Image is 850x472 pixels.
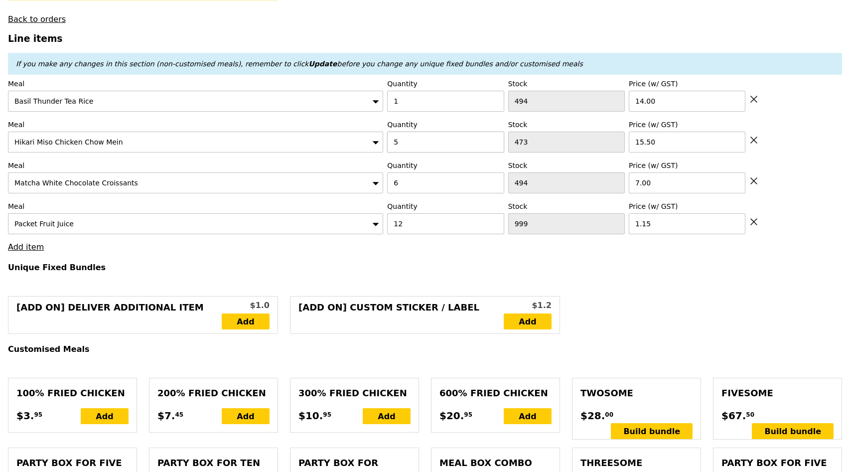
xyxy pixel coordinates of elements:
[387,79,504,89] label: Quantity
[8,201,383,211] label: Meal
[8,33,842,44] h3: Line items
[16,456,129,470] div: Party Box for Five
[8,242,44,252] a: Add item
[14,220,74,228] span: Packet Fruit Juice
[157,408,175,423] span: $7.
[580,456,693,470] div: Threesome
[8,263,842,272] h4: Unique Fixed Bundles
[464,411,472,419] span: 95
[34,411,42,419] span: 95
[508,79,625,89] label: Stock
[611,423,693,439] div: Build bundle
[508,160,625,170] label: Stock
[387,120,504,130] label: Quantity
[8,14,66,24] a: Back to orders
[508,201,625,211] label: Stock
[308,60,337,68] b: Update
[580,386,693,400] div: Twosome
[629,120,745,130] label: Price (w/ GST)
[605,411,613,419] span: 00
[363,408,411,424] div: Add
[752,423,834,439] div: Build bundle
[508,120,625,130] label: Stock
[629,160,745,170] label: Price (w/ GST)
[16,60,583,68] em: If you make any changes in this section (non-customised meals), remember to click before you chan...
[387,160,504,170] label: Quantity
[157,456,270,470] div: Party Box for Ten
[14,138,123,146] span: Hikari Miso Chicken Chow Mein
[387,201,504,211] label: Quantity
[504,300,552,312] div: $1.2
[157,386,270,400] div: 200% Fried Chicken
[8,160,383,170] label: Meal
[16,301,222,329] div: [Add on] Deliver Additional Item
[721,386,834,400] div: Fivesome
[8,344,842,354] h4: Customised Meals
[746,411,754,419] span: 50
[222,408,270,424] div: Add
[81,408,129,424] div: Add
[8,79,383,89] label: Meal
[629,201,745,211] label: Price (w/ GST)
[439,408,464,423] span: $20.
[8,120,383,130] label: Meal
[222,300,270,312] div: $1.0
[721,456,834,470] div: Party Box for Five
[222,314,270,329] a: Add
[175,411,183,419] span: 45
[298,408,323,423] span: $10.
[504,408,552,424] div: Add
[323,411,331,419] span: 95
[298,301,504,329] div: [Add on] Custom Sticker / Label
[504,314,552,329] a: Add
[439,456,552,470] div: Meal Box Combo
[580,408,605,423] span: $28.
[298,386,411,400] div: 300% Fried Chicken
[439,386,552,400] div: 600% Fried Chicken
[16,386,129,400] div: 100% Fried Chicken
[721,408,746,423] span: $67.
[14,97,93,105] span: Basil Thunder Tea Rice
[14,179,138,187] span: Matcha White Chocolate Croissants
[16,408,34,423] span: $3.
[629,79,745,89] label: Price (w/ GST)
